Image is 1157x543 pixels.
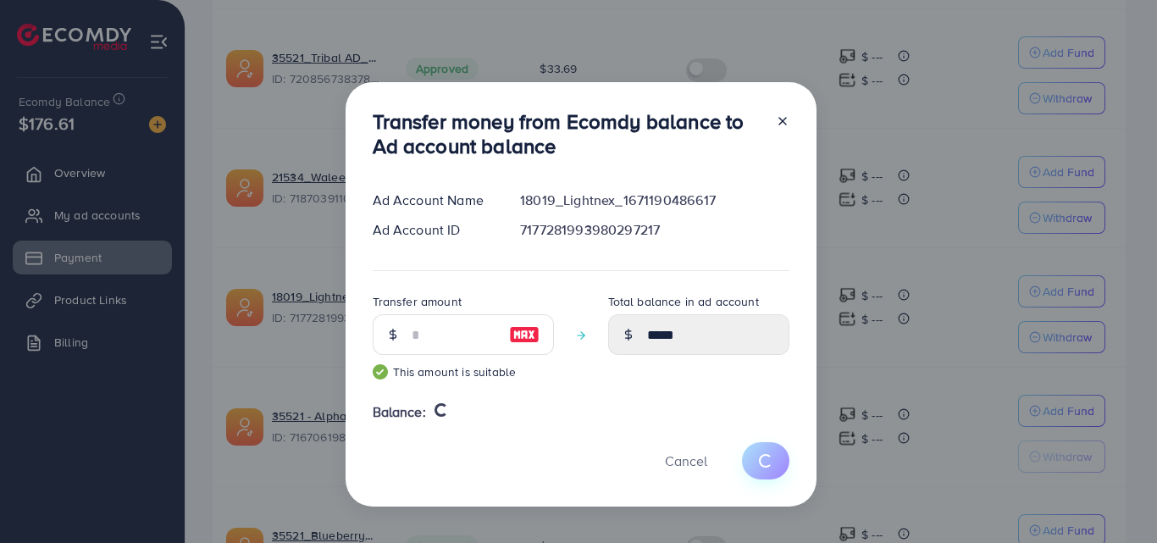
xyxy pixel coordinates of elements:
h3: Transfer money from Ecomdy balance to Ad account balance [373,109,762,158]
iframe: Chat [1085,467,1144,530]
button: Cancel [644,442,728,479]
label: Transfer amount [373,293,462,310]
label: Total balance in ad account [608,293,759,310]
div: 18019_Lightnex_1671190486617 [507,191,802,210]
span: Cancel [665,452,707,470]
div: Ad Account Name [359,191,507,210]
img: image [509,324,540,345]
div: Ad Account ID [359,220,507,240]
img: guide [373,364,388,380]
div: 7177281993980297217 [507,220,802,240]
span: Balance: [373,402,426,422]
small: This amount is suitable [373,363,554,380]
